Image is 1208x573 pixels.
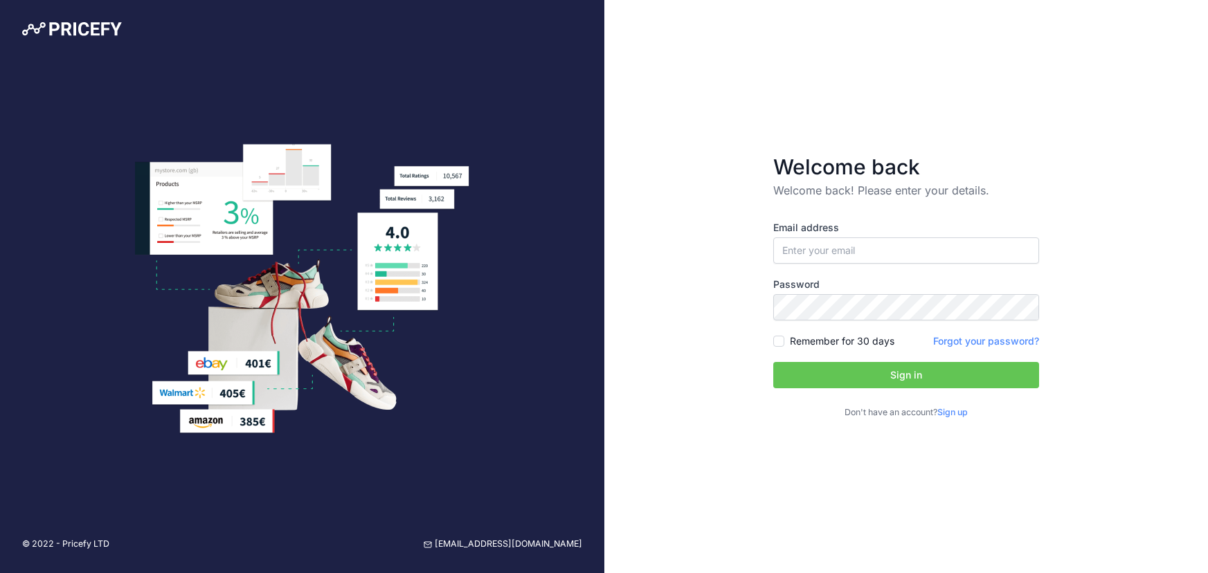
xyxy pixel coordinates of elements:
[773,221,1039,235] label: Email address
[773,154,1039,179] h3: Welcome back
[424,538,582,551] a: [EMAIL_ADDRESS][DOMAIN_NAME]
[773,406,1039,419] p: Don't have an account?
[22,22,122,36] img: Pricefy
[773,237,1039,264] input: Enter your email
[773,362,1039,388] button: Sign in
[937,407,968,417] a: Sign up
[22,538,109,551] p: © 2022 - Pricefy LTD
[773,182,1039,199] p: Welcome back! Please enter your details.
[933,335,1039,347] a: Forgot your password?
[773,278,1039,291] label: Password
[790,334,894,348] label: Remember for 30 days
